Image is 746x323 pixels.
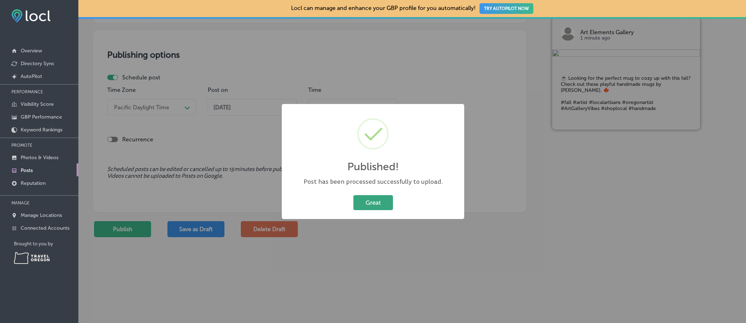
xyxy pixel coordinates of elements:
p: Overview [21,48,42,54]
p: Visibility Score [21,101,54,107]
button: TRY AUTOPILOT NOW [480,3,533,14]
p: Directory Sync [21,61,55,67]
button: Great [353,195,393,210]
img: fda3e92497d09a02dc62c9cd864e3231.png [11,9,51,22]
p: Photos & Videos [21,155,58,161]
p: AutoPilot [21,73,42,79]
h2: Published! [347,160,399,173]
p: GBP Performance [21,114,62,120]
p: Connected Accounts [21,225,69,231]
p: Posts [21,167,33,173]
p: Keyword Rankings [21,127,62,133]
p: Manage Locations [21,212,62,218]
p: Reputation [21,180,46,186]
img: Travel Oregon [14,252,50,264]
div: Post has been processed successfully to upload. [289,177,457,186]
p: Brought to you by [14,241,78,246]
